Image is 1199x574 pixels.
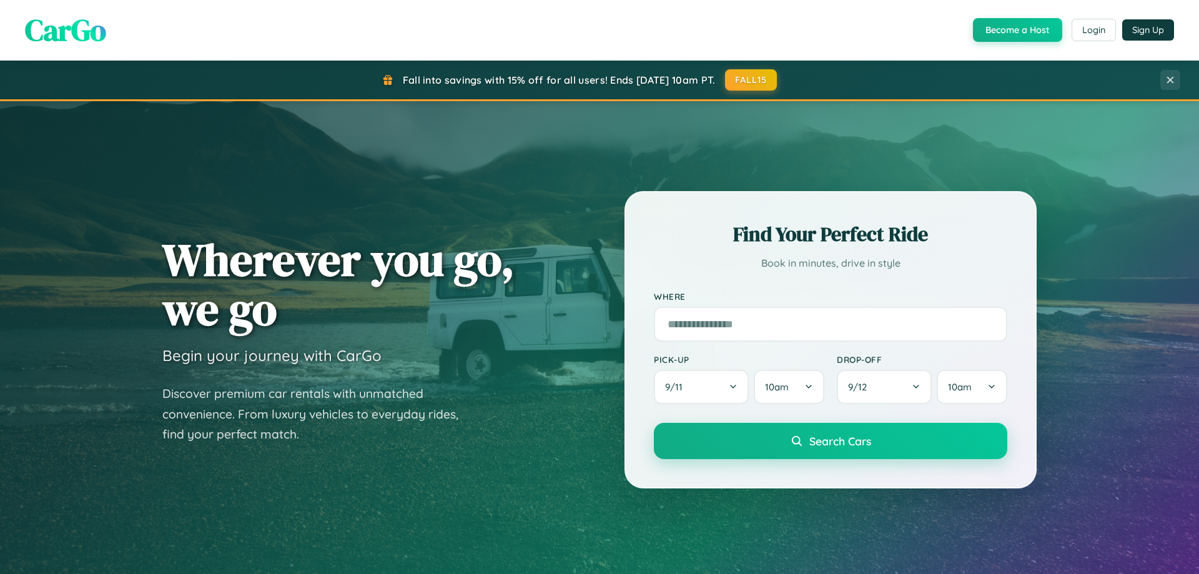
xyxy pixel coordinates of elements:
[948,381,972,393] span: 10am
[973,18,1062,42] button: Become a Host
[848,381,873,393] span: 9 / 12
[809,434,871,448] span: Search Cars
[1122,19,1174,41] button: Sign Up
[162,235,515,334] h1: Wherever you go, we go
[937,370,1007,404] button: 10am
[665,381,689,393] span: 9 / 11
[1072,19,1116,41] button: Login
[754,370,824,404] button: 10am
[162,383,475,445] p: Discover premium car rentals with unmatched convenience. From luxury vehicles to everyday rides, ...
[725,69,777,91] button: FALL15
[654,354,824,365] label: Pick-up
[654,254,1007,272] p: Book in minutes, drive in style
[654,423,1007,459] button: Search Cars
[403,74,716,86] span: Fall into savings with 15% off for all users! Ends [DATE] 10am PT.
[837,354,1007,365] label: Drop-off
[837,370,932,404] button: 9/12
[654,291,1007,302] label: Where
[765,381,789,393] span: 10am
[25,9,106,51] span: CarGo
[162,346,382,365] h3: Begin your journey with CarGo
[654,220,1007,248] h2: Find Your Perfect Ride
[654,370,749,404] button: 9/11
